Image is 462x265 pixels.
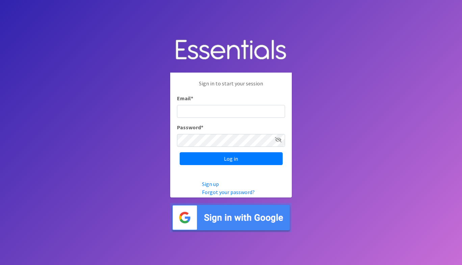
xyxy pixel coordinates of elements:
[202,189,255,195] a: Forgot your password?
[201,124,203,131] abbr: required
[170,33,292,68] img: Human Essentials
[177,123,203,131] label: Password
[170,203,292,232] img: Sign in with Google
[177,79,285,94] p: Sign in to start your session
[191,95,193,102] abbr: required
[202,181,219,187] a: Sign up
[180,152,283,165] input: Log in
[177,94,193,102] label: Email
